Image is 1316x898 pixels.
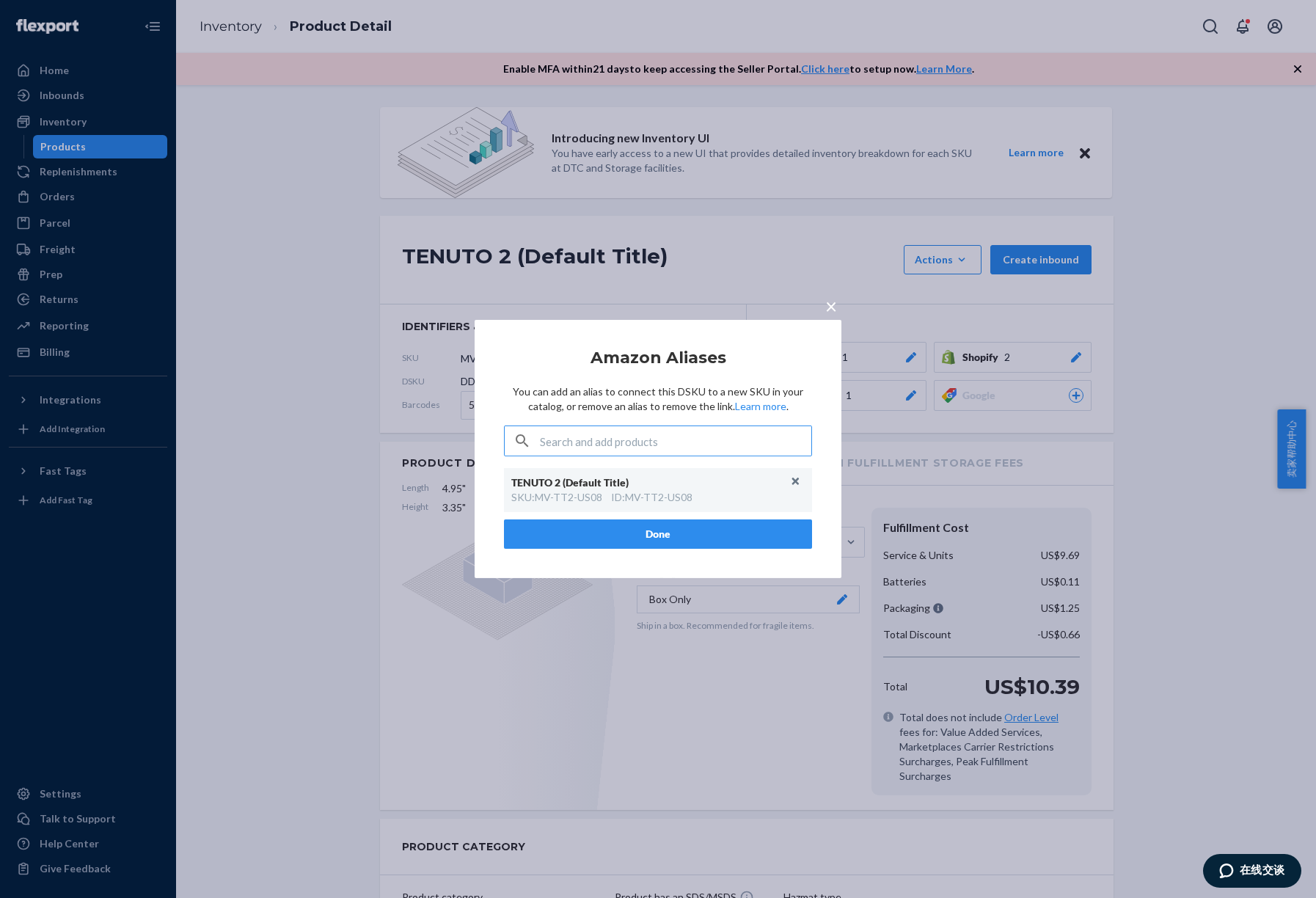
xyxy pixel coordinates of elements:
[511,475,790,490] div: TENUTO 2 (Default Title)
[825,293,837,318] span: ×
[504,349,812,367] h2: Amazon Aliases
[540,426,811,456] input: Search and add products
[511,490,602,505] div: SKU : MV-TT2-US08
[611,490,692,505] div: ID : MV-TT2-US08
[504,384,812,414] p: You can add an alias to connect this DSKU to a new SKU in your catalog, or remove an alias to rem...
[785,470,807,492] button: Unlink
[504,519,812,549] button: Done
[1203,854,1301,891] iframe: 打开一个小组件，您可以在其中与我们的一个专员进行在线交谈
[735,400,786,412] a: Learn more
